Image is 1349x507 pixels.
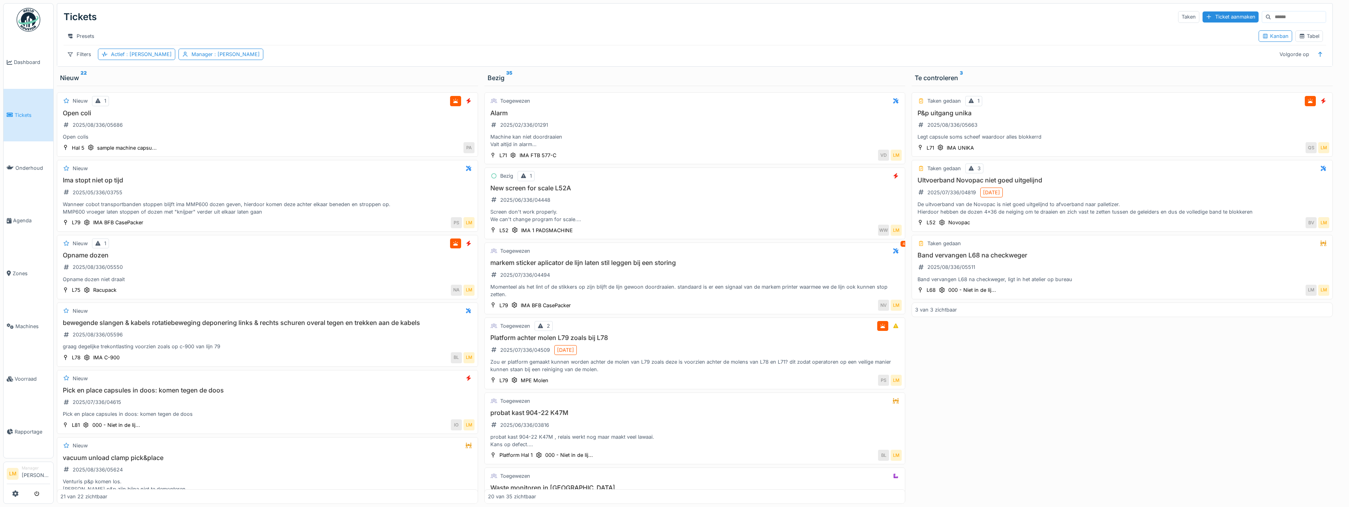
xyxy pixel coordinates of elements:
[111,51,172,58] div: Actief
[547,322,550,330] div: 2
[488,184,902,192] h3: New screen for scale L52A
[22,465,50,471] div: Manager
[1306,142,1317,153] div: QS
[891,150,902,161] div: LM
[878,225,889,236] div: WW
[499,302,508,309] div: L79
[125,51,172,57] span: : [PERSON_NAME]
[488,409,902,417] h3: probat kast 904-22 K47M
[500,172,513,180] div: Bezig
[451,352,462,363] div: BL
[4,36,53,89] a: Dashboard
[499,377,508,384] div: L79
[463,285,475,296] div: LM
[463,217,475,228] div: LM
[915,201,1329,216] div: De uitvoerband van de Novopac is niet goed uitgelijnd to afvoerband naar palletizer. Hierdoor heb...
[500,397,530,405] div: Toegewezen
[72,286,81,294] div: L75
[22,465,50,482] li: [PERSON_NAME]
[15,323,50,330] span: Machines
[104,97,106,105] div: 1
[948,286,996,294] div: 000 - Niet in de lij...
[878,300,889,311] div: NV
[488,133,902,148] div: Machine kan niet doordraaien Valt altijd in alarm En er is geen probleem Wit licht knippert dan e...
[891,225,902,236] div: LM
[1299,32,1319,40] div: Tabel
[927,165,961,172] div: Taken gedaan
[915,109,1329,117] h3: P&p uitgang unika
[60,177,475,184] h3: Ima stopt niet op tijd
[73,97,88,105] div: Nieuw
[927,97,961,105] div: Taken gedaan
[500,472,530,480] div: Toegewezen
[948,219,970,226] div: Novopac
[463,352,475,363] div: LM
[521,302,571,309] div: IMA BFB CasePacker
[901,241,907,247] div: 4
[927,286,936,294] div: L68
[488,334,902,342] h3: Platform achter molen L79 zoals bij L78
[891,450,902,461] div: LM
[520,152,556,159] div: IMA FTB 577-C
[499,152,507,159] div: L71
[104,240,106,247] div: 1
[60,454,475,462] h3: vacuum unload clamp pick&place
[92,421,140,429] div: 000 - Niet in de lij...
[93,354,120,361] div: IMA C-900
[60,410,475,418] div: Pick en place capsules in doos: komen tegen de doos
[73,331,123,338] div: 2025/08/336/05596
[60,478,475,493] div: Venturis p&p komen los. [PERSON_NAME] p&p zijn bijna niet te demonteren. Nu moet je de nieuwe uit...
[81,73,87,83] sup: 22
[15,375,50,383] span: Voorraad
[927,263,975,271] div: 2025/08/336/05511
[72,421,80,429] div: L81
[15,164,50,172] span: Onderhoud
[73,398,121,406] div: 2025/07/336/04615
[73,263,123,271] div: 2025/08/336/05550
[878,375,889,386] div: PS
[15,428,50,436] span: Rapportage
[4,141,53,194] a: Onderhoud
[73,240,88,247] div: Nieuw
[17,8,40,32] img: Badge_color-CXgf-gQk.svg
[927,121,978,129] div: 2025/08/336/05663
[191,51,260,58] div: Manager
[521,377,548,384] div: MPE Molen
[72,219,81,226] div: L79
[7,468,19,480] li: LM
[1318,142,1329,153] div: LM
[927,144,934,152] div: L71
[60,109,475,117] h3: Open coli
[73,466,123,473] div: 2025/08/336/05624
[915,133,1329,141] div: Legt capsule soms scheef waardoor alles blokkerrd
[72,144,84,152] div: Hal 5
[73,189,122,196] div: 2025/05/336/03755
[488,73,902,83] div: Bezig
[73,121,123,129] div: 2025/08/336/05686
[500,121,548,129] div: 2025/02/336/01291
[500,247,530,255] div: Toegewezen
[488,259,902,267] h3: markem sticker aplicator de lijn laten stil leggen bij een storing
[93,219,143,226] div: IMA BFB CasePacker
[60,73,475,83] div: Nieuw
[978,165,981,172] div: 3
[500,346,550,354] div: 2025/07/336/04509
[500,97,530,105] div: Toegewezen
[960,73,963,83] sup: 3
[213,51,260,57] span: : [PERSON_NAME]
[60,387,475,394] h3: Pick en place capsules in doos: komen tegen de doos
[4,300,53,353] a: Machines
[60,201,475,216] div: Wanneer cobot transportbanden stoppen blijft ima MMP600 dozen geven, hierdoor komen deze achter e...
[4,247,53,300] a: Zones
[60,276,475,283] div: Opname dozen niet draait
[64,7,97,27] div: Tickets
[915,306,957,314] div: 3 van 3 zichtbaar
[488,484,902,492] h3: Waste monitoren in [GEOGRAPHIC_DATA]
[530,172,532,180] div: 1
[1306,217,1317,228] div: BV
[451,217,462,228] div: PS
[4,353,53,406] a: Voorraad
[451,285,462,296] div: NA
[506,73,512,83] sup: 35
[60,493,107,500] div: 21 van 22 zichtbaar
